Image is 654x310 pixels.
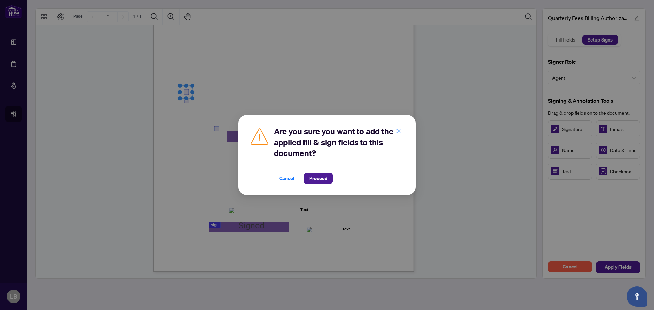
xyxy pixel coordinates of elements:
[627,286,647,307] button: Open asap
[274,126,405,159] h2: Are you sure you want to add the applied fill & sign fields to this document?
[396,129,401,133] span: close
[274,173,300,184] button: Cancel
[304,173,333,184] button: Proceed
[309,173,327,184] span: Proceed
[279,173,294,184] span: Cancel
